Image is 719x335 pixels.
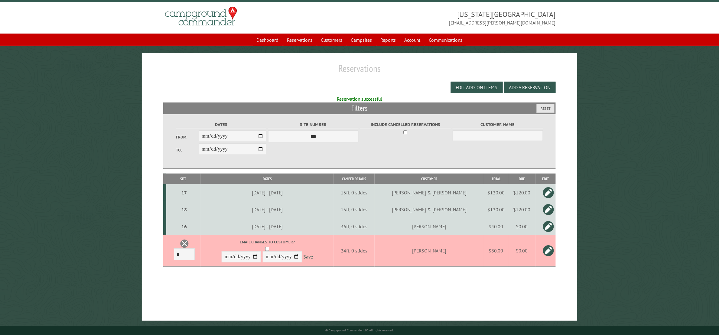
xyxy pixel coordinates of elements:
td: $40.00 [484,218,508,235]
label: Site Number [268,121,359,128]
th: Dates [201,174,334,184]
a: Reservations [284,34,316,46]
button: Reset [537,104,555,113]
a: Reports [377,34,400,46]
a: Campsites [347,34,376,46]
td: [PERSON_NAME] [375,235,484,267]
h1: Reservations [163,63,555,79]
th: Total [484,174,508,184]
div: [DATE] - [DATE] [202,207,333,213]
td: $0.00 [508,235,536,267]
td: 36ft, 0 slides [334,218,375,235]
th: Due [508,174,536,184]
img: Campground Commander [163,5,239,28]
td: $120.00 [484,184,508,201]
div: [DATE] - [DATE] [202,223,333,229]
td: 15ft, 0 slides [334,201,375,218]
a: Account [401,34,424,46]
td: [PERSON_NAME] & [PERSON_NAME] [375,184,484,201]
div: Reservation successful [163,96,555,102]
th: Camper Details [334,174,375,184]
td: $120.00 [484,201,508,218]
td: 24ft, 0 slides [334,235,375,267]
h2: Filters [163,102,555,114]
th: Customer [375,174,484,184]
div: [DATE] - [DATE] [202,190,333,196]
a: Dashboard [253,34,282,46]
button: Add a Reservation [504,82,556,93]
div: 16 [169,223,200,229]
label: To: [176,147,199,153]
label: Include Cancelled Reservations [360,121,451,128]
button: Edit Add-on Items [451,82,503,93]
td: [PERSON_NAME] [375,218,484,235]
a: Delete this reservation [180,239,189,248]
th: Site [166,174,201,184]
div: - [202,239,333,264]
label: Dates [176,121,266,128]
td: [PERSON_NAME] & [PERSON_NAME] [375,201,484,218]
small: © Campground Commander LLC. All rights reserved. [325,328,394,332]
th: Edit [535,174,555,184]
td: 15ft, 0 slides [334,184,375,201]
div: 17 [169,190,200,196]
span: [US_STATE][GEOGRAPHIC_DATA] [EMAIL_ADDRESS][PERSON_NAME][DOMAIN_NAME] [359,9,556,26]
a: Communications [425,34,466,46]
td: $80.00 [484,235,508,267]
a: Save [303,254,313,260]
label: Customer Name [453,121,543,128]
td: $0.00 [508,218,536,235]
a: Customers [317,34,346,46]
label: From: [176,134,199,140]
td: $120.00 [508,184,536,201]
td: $120.00 [508,201,536,218]
div: 18 [169,207,200,213]
label: Email changes to customer? [202,239,333,245]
